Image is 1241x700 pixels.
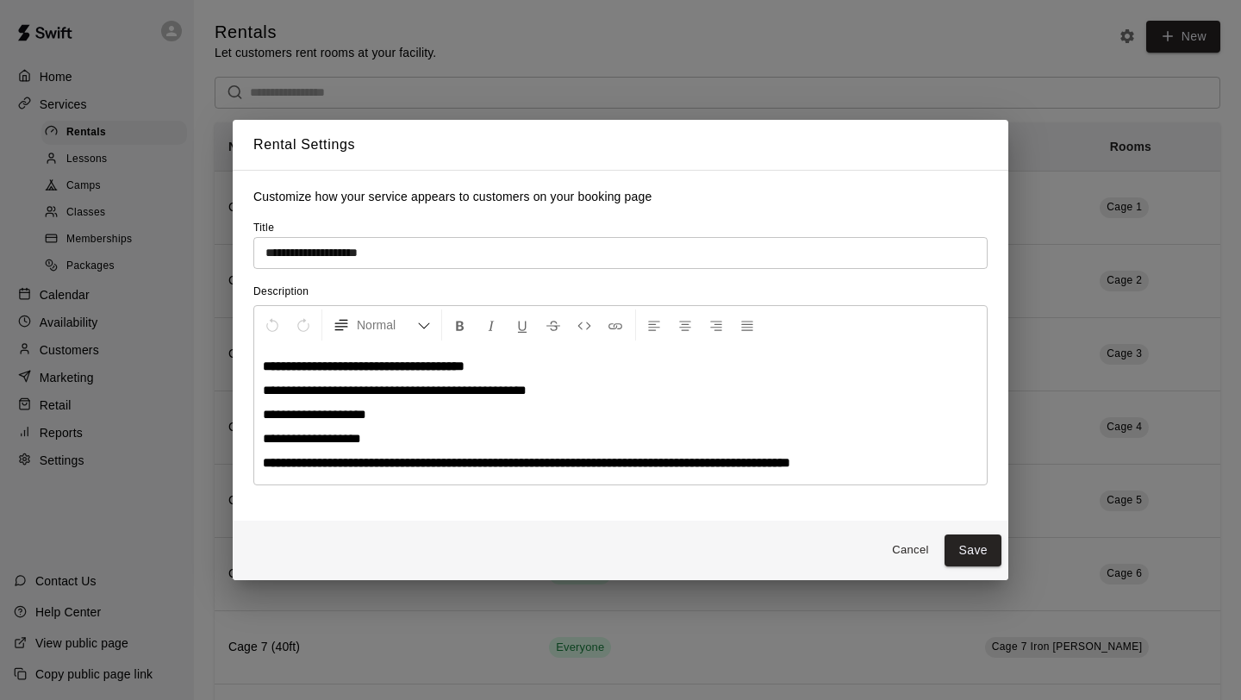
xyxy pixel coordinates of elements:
button: Format Bold [446,309,475,341]
button: Left Align [639,309,669,341]
button: Formatting Options [326,309,438,341]
span: Normal [357,316,417,334]
span: Title [253,222,274,234]
span: Description [253,285,309,297]
button: Justify Align [733,309,762,341]
button: Format Strikethrough [539,309,568,341]
h2: Rental Settings [233,120,1008,170]
button: Insert Code [570,309,599,341]
button: Right Align [702,309,731,341]
button: Redo [289,309,318,341]
button: Undo [258,309,287,341]
p: Customize how your service appears to customers on your booking page [253,188,988,205]
button: Save [945,534,1001,566]
button: Insert Link [601,309,630,341]
button: Center Align [670,309,700,341]
button: Format Italics [477,309,506,341]
button: Format Underline [508,309,537,341]
button: Cancel [882,537,938,564]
